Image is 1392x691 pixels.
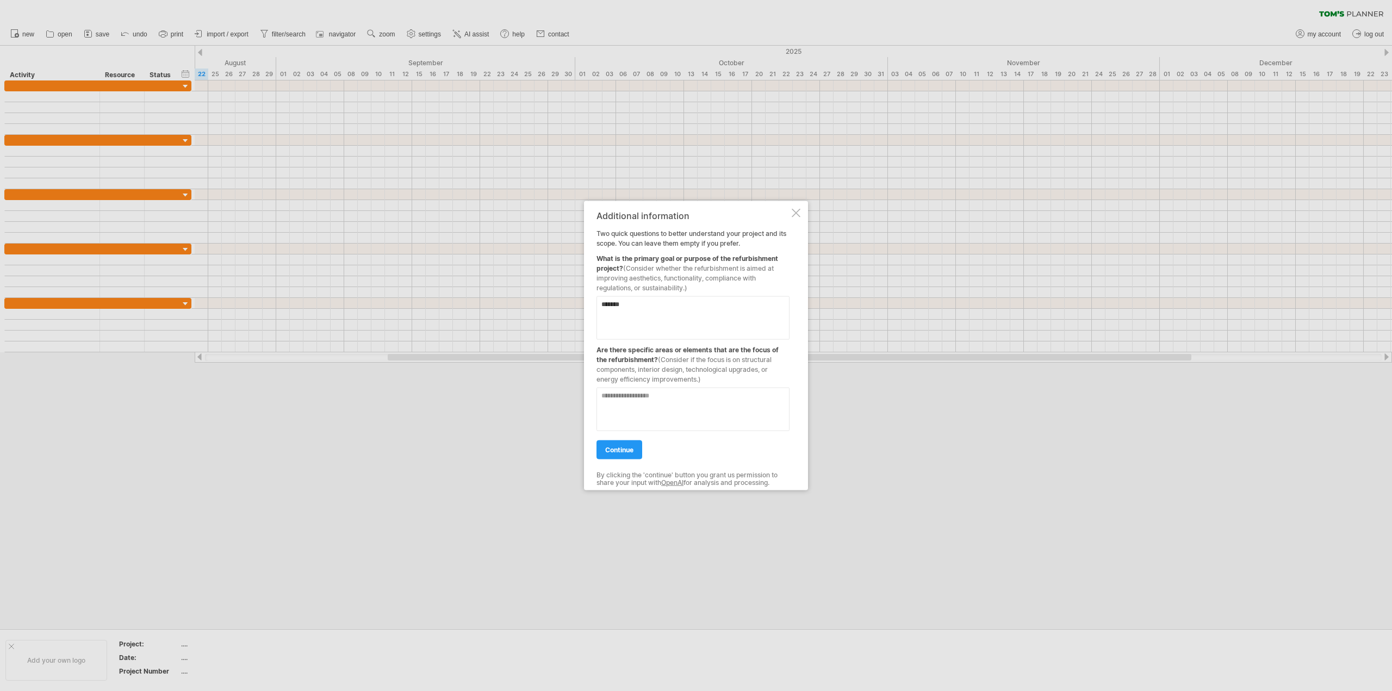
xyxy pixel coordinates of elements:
[596,339,790,384] div: Are there specific areas or elements that are the focus of the refurbishment?
[596,248,790,292] div: What is the primary goal or purpose of the refurbishment project?
[605,445,633,453] span: continue
[596,440,642,459] a: continue
[596,210,790,220] div: Additional information
[596,264,774,291] span: (Consider whether the refurbishment is aimed at improving aesthetics, functionality, compliance w...
[596,210,790,481] div: Two quick questions to better understand your project and its scope. You can leave them empty if ...
[596,355,772,383] span: (Consider if the focus is on structural components, interior design, technological upgrades, or e...
[596,471,790,487] div: By clicking the 'continue' button you grant us permission to share your input with for analysis a...
[661,478,683,487] a: OpenAI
